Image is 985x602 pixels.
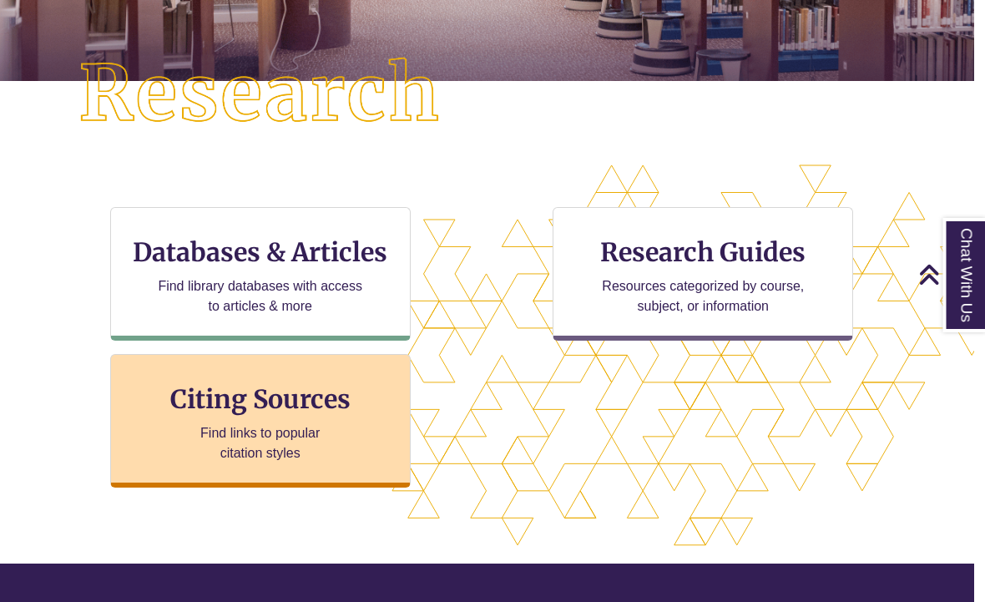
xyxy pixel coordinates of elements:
p: Resources categorized by course, subject, or information [595,276,813,316]
a: Back to Top [918,263,981,286]
img: Research [39,18,482,172]
h3: Research Guides [568,236,840,268]
p: Find library databases with access to articles & more [152,276,370,316]
a: Research Guides Resources categorized by course, subject, or information [553,207,854,341]
a: Databases & Articles Find library databases with access to articles & more [111,207,412,341]
h3: Databases & Articles [125,236,397,268]
a: Citing Sources Find links to popular citation styles [111,354,412,488]
h3: Citing Sources [159,383,363,415]
p: Find links to popular citation styles [179,423,342,463]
